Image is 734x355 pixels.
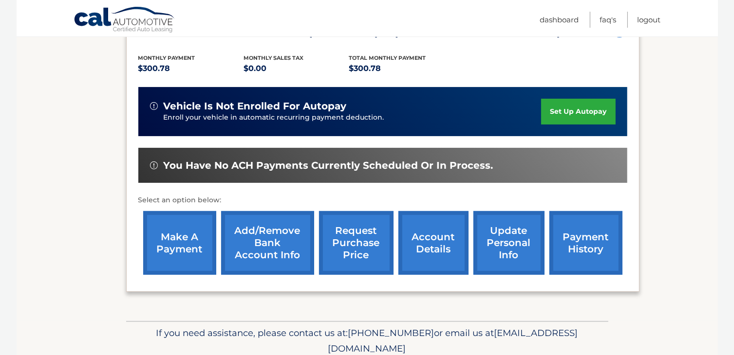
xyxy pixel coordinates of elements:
[164,160,493,172] span: You have no ACH payments currently scheduled or in process.
[138,54,195,61] span: Monthly Payment
[221,211,314,275] a: Add/Remove bank account info
[164,100,347,112] span: vehicle is not enrolled for autopay
[540,12,579,28] a: Dashboard
[150,161,158,169] img: alert-white.svg
[328,327,578,354] span: [EMAIL_ADDRESS][DOMAIN_NAME]
[74,6,176,35] a: Cal Automotive
[398,211,469,275] a: account details
[541,99,615,124] a: set up autopay
[473,211,545,275] a: update personal info
[244,62,349,75] p: $0.00
[143,211,216,275] a: make a payment
[349,62,455,75] p: $300.78
[349,54,426,61] span: Total Monthly Payment
[164,112,542,123] p: Enroll your vehicle in automatic recurring payment deduction.
[244,54,303,61] span: Monthly sales Tax
[138,62,244,75] p: $300.78
[600,12,617,28] a: FAQ's
[348,327,434,338] span: [PHONE_NUMBER]
[549,211,622,275] a: payment history
[138,195,627,206] p: Select an option below:
[319,211,394,275] a: request purchase price
[150,102,158,110] img: alert-white.svg
[638,12,661,28] a: Logout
